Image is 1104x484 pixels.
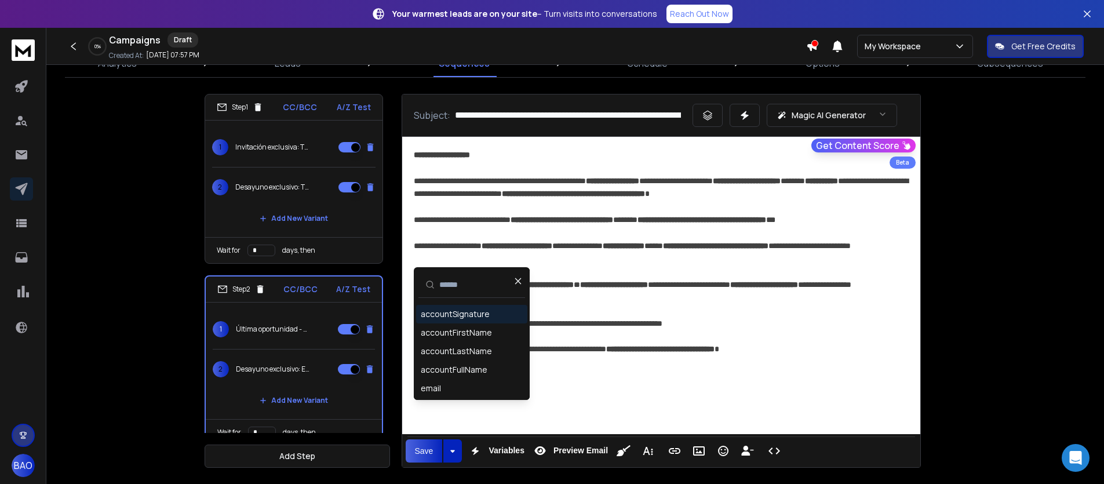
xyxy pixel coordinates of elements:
button: Insert Image (⌘P) [688,439,710,463]
div: accountFirstName [421,327,492,339]
span: 2 [213,361,229,377]
div: Beta [890,157,916,169]
p: days, then [283,428,316,437]
p: CC/BCC [283,283,318,295]
button: Magic AI Generator [767,104,897,127]
p: Created At: [109,51,144,60]
div: Draft [167,32,198,48]
div: Open Intercom Messenger [1062,444,1090,472]
button: Preview Email [529,439,610,463]
button: Insert Link (⌘K) [664,439,686,463]
button: Insert Unsubscribe Link [737,439,759,463]
p: CC/BCC [283,101,317,113]
span: 1 [213,321,229,337]
img: logo [12,39,35,61]
h1: Campaigns [109,33,161,47]
div: Step 1 [217,102,263,112]
p: Invitación exclusiva: T-MEC: ¿Qué sigue para [GEOGRAPHIC_DATA] en la era [PERSON_NAME]? – Desayun... [235,143,309,152]
p: Magic AI Generator [792,110,866,121]
button: Clean HTML [613,439,635,463]
p: Desayuno exclusivo: T-MEC y su impacto para [GEOGRAPHIC_DATA] en la era [PERSON_NAME] – Comparte ... [235,183,309,192]
button: Add Step [205,445,390,468]
button: BAO [12,454,35,477]
span: 2 [212,179,228,195]
div: accountLastName [421,345,492,357]
button: Emoticons [712,439,734,463]
p: Desayuno exclusivo: El impacto del T-MEC en [GEOGRAPHIC_DATA] en la era [PERSON_NAME] – ¡Cupos li... [236,365,310,374]
li: Step2CC/BCCA/Z Test1Última oportunidad - Desayuno Excusivo: ¿Cómo afectará el T-MEC a [GEOGRAPHIC... [205,275,383,446]
p: Última oportunidad - Desayuno Excusivo: ¿Cómo afectará el T-MEC a [GEOGRAPHIC_DATA] en la era [PE... [236,325,310,334]
div: email [421,383,441,394]
span: 1 [212,139,228,155]
p: Wait for [217,428,241,437]
button: Save [406,439,443,463]
button: Add New Variant [250,207,337,230]
button: Add New Variant [250,389,337,412]
p: A/Z Test [337,101,371,113]
a: Reach Out Now [666,5,733,23]
div: accountFullName [421,364,487,376]
p: A/Z Test [336,283,370,295]
p: Reach Out Now [670,8,729,20]
p: Get Free Credits [1011,41,1076,52]
strong: Your warmest leads are on your site [392,8,537,19]
li: Step1CC/BCCA/Z Test1Invitación exclusiva: T-MEC: ¿Qué sigue para [GEOGRAPHIC_DATA] en la era [PER... [205,94,383,264]
div: Step 2 [217,284,265,294]
p: days, then [282,246,315,255]
button: More Text [637,439,659,463]
p: 0 % [94,43,101,50]
p: – Turn visits into conversations [392,8,657,20]
p: Subject: [414,108,450,122]
button: Variables [464,439,527,463]
button: Get Content Score [811,139,916,152]
span: Preview Email [551,446,610,456]
button: Code View [763,439,785,463]
button: Get Free Credits [987,35,1084,58]
p: Wait for [217,246,241,255]
span: Variables [486,446,527,456]
p: [DATE] 07:57 PM [146,50,199,60]
p: My Workspace [865,41,926,52]
div: accountSignature [421,308,490,320]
